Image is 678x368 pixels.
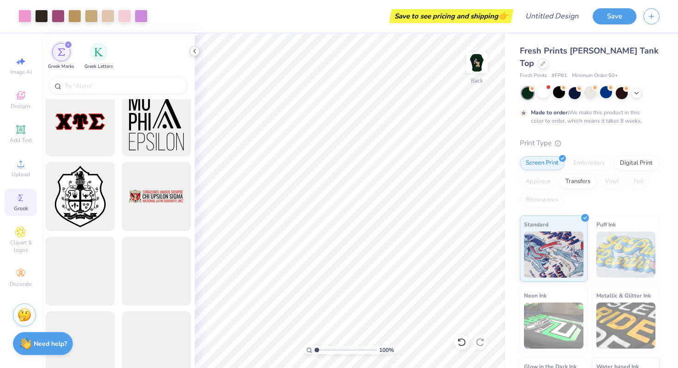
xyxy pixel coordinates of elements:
[520,175,557,189] div: Applique
[48,63,74,70] span: Greek Marks
[599,175,625,189] div: Vinyl
[596,231,656,278] img: Puff Ink
[593,8,636,24] button: Save
[10,137,32,144] span: Add Text
[84,43,113,70] div: filter for Greek Letters
[596,220,616,229] span: Puff Ink
[520,156,565,170] div: Screen Print
[552,72,567,80] span: # FP81
[48,43,74,70] div: filter for Greek Marks
[518,7,586,25] input: Untitled Design
[84,63,113,70] span: Greek Letters
[567,156,611,170] div: Embroidery
[84,43,113,70] button: filter button
[471,77,483,85] div: Back
[531,108,644,125] div: We make this product in this color to order, which means it takes 8 weeks.
[10,280,32,288] span: Decorate
[5,239,37,254] span: Clipart & logos
[392,9,511,23] div: Save to see pricing and shipping
[572,72,618,80] span: Minimum Order: 50 +
[520,193,565,207] div: Rhinestones
[524,291,547,300] span: Neon Ink
[14,205,28,212] span: Greek
[10,68,32,76] span: Image AI
[524,231,583,278] img: Standard
[531,109,569,116] strong: Made to order:
[48,43,74,70] button: filter button
[524,303,583,349] img: Neon Ink
[94,47,103,57] img: Greek Letters Image
[12,171,30,178] span: Upload
[520,138,660,148] div: Print Type
[559,175,596,189] div: Transfers
[520,45,659,69] span: Fresh Prints [PERSON_NAME] Tank Top
[11,102,31,110] span: Designs
[628,175,649,189] div: Foil
[596,291,651,300] span: Metallic & Glitter Ink
[520,72,547,80] span: Fresh Prints
[468,53,486,72] img: Back
[379,346,394,354] span: 100 %
[596,303,656,349] img: Metallic & Glitter Ink
[498,10,508,21] span: 👉
[34,339,67,348] strong: Need help?
[524,220,548,229] span: Standard
[58,48,65,56] img: Greek Marks Image
[614,156,659,170] div: Digital Print
[64,81,182,90] input: Try "Alpha"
